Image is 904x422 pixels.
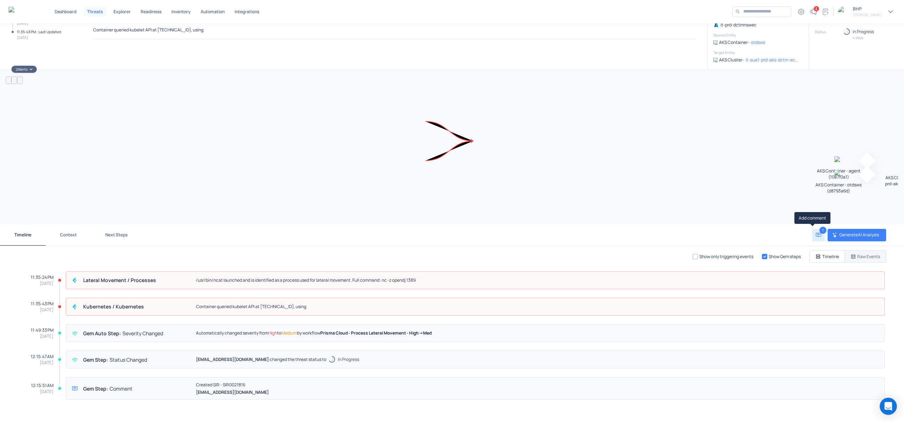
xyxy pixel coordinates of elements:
[720,22,757,28] p: it-prd-dctmnswec
[17,35,61,40] h6: [DATE]
[11,76,17,84] button: zoom out
[839,232,880,238] p: Generate AI Analysis
[169,7,194,16] button: Inventory
[84,7,106,16] button: Threats
[93,27,204,33] p: Container queried kubelet API at [TECHNICAL_ID], using
[829,250,886,263] button: Raw Events
[110,357,147,363] h4: Status Changed
[820,6,831,17] button: Documentation
[834,170,843,179] img: AKS Pod
[17,20,65,26] h6: [DATE]
[83,277,156,283] h4: Lateral Movement /​ Processes
[281,330,297,336] span: Medium
[828,229,886,241] button: GenerateAI Analysis
[70,276,79,285] div: Prisma Cloud Compute Audit Incident
[270,356,326,362] p: changed the threat status to
[40,360,54,366] p: [DATE]
[196,277,416,284] p: /usr/bin/ncat launched and is identified as a process used for lateral movement. Full command: nc...
[40,307,54,313] p: [DATE]
[809,250,845,263] button: Timeline
[822,253,839,260] p: Timeline
[196,389,269,395] p: [EMAIL_ADDRESS][DOMAIN_NAME]
[55,10,76,14] p: Dashboard
[6,76,11,84] button: zoom in
[699,253,753,260] p: Show only triggering events
[819,227,827,234] span: 1
[17,76,23,84] button: fit view
[751,39,765,45] a: otdsws
[838,6,895,17] button: organization logoBHP[PERSON_NAME]
[808,6,819,17] div: What's new
[820,6,831,17] div: Documentation
[196,356,269,362] p: [EMAIL_ADDRESS][DOMAIN_NAME]
[17,29,61,35] h6: 11:35:43 PM - Last Updated
[196,330,432,337] p: Automatically changed severity from to by workflow
[40,388,54,395] p: [DATE]
[838,6,849,17] img: organization logo
[857,253,880,260] p: Raw Events
[171,10,191,14] p: Inventory
[880,398,897,415] div: Open Intercom Messenger
[111,7,134,16] button: Explorer
[70,302,79,311] div: Prisma Cloud Compute Audit Incident
[769,253,801,260] p: Show Gem steps
[808,6,819,17] button: What's new1
[794,212,830,224] div: Add comment
[198,7,227,16] button: Automation
[853,29,874,35] h5: In Progress
[16,66,34,72] div: 2 Alerts
[719,57,744,63] p: AKS Cluster -
[719,39,749,45] p: AKS Container -
[83,357,108,363] h4: Gem Step:
[232,7,262,16] button: Integrations
[196,382,245,388] p: Created SIR - SIR0021816
[138,7,164,16] button: Readiness
[122,330,163,336] h4: Severity Changed
[83,303,144,310] h4: Kubernetes /​ Kubernetes
[31,327,54,333] p: 11:49:33 PM
[853,6,882,12] p: BHP
[31,382,54,388] p: 12:15:51 AM
[110,386,132,392] h4: Comment
[834,156,843,165] img: AKS Pod
[713,58,718,62] img: AKS Cluster
[141,10,161,14] p: Readiness
[713,32,799,38] h6: Source Entity
[9,7,35,17] a: Gem Security
[91,224,142,246] button: Next Steps
[196,303,306,310] p: Container queried kubelet API at [TECHNICAL_ID], using
[52,7,79,16] a: Dashboard
[83,386,108,392] h4: Gem Step:
[40,333,54,339] p: [DATE]
[87,10,103,14] p: Threats
[815,182,862,194] p: AKS Container - otdsws (d8793a6d)
[235,10,259,14] p: Integrations
[853,12,882,17] h6: [PERSON_NAME]
[268,330,277,336] span: High
[9,7,35,16] img: Gem Security
[853,35,863,40] h6: 4 days
[815,29,843,35] h6: Status
[745,57,799,63] a: it-aue1-prd-aks-dctm-ec-001
[713,40,718,45] img: AKS Pod
[795,6,807,17] button: Settings
[114,10,131,14] p: Explorer
[31,301,54,307] p: 11:35:43 PM
[40,280,54,286] p: [DATE]
[338,357,359,362] h5: In Progress
[812,229,825,241] button: Add comment
[46,224,91,246] button: Context
[31,353,54,360] p: 12:15:47 AM
[83,330,121,336] h4: Gem Auto Step:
